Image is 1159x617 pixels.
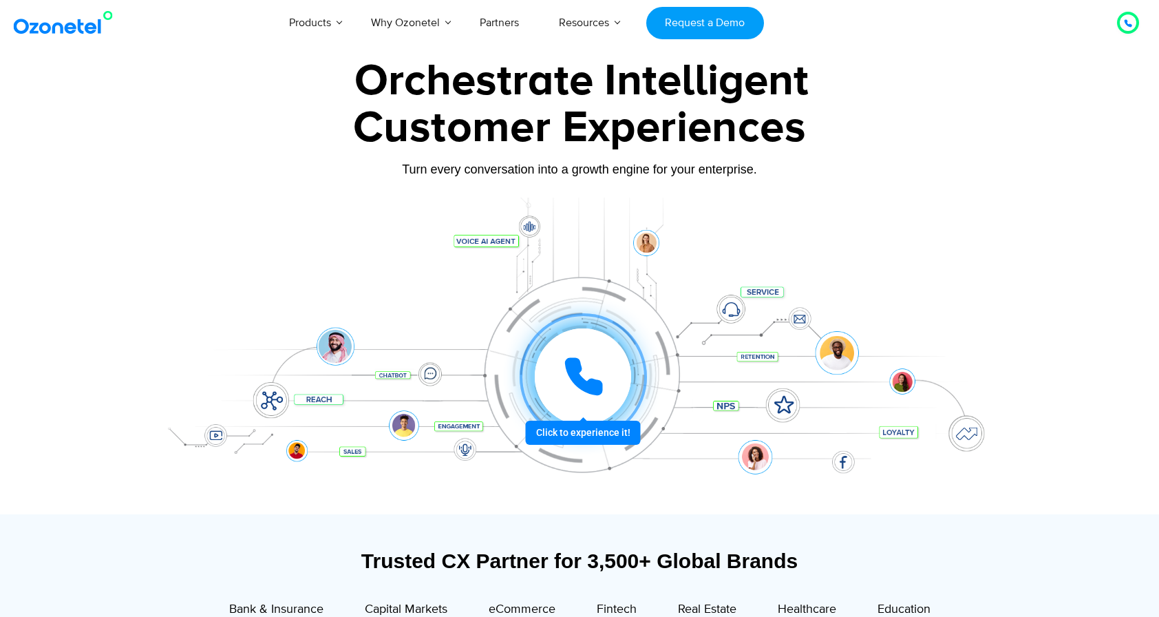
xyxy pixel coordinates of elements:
[778,602,836,617] span: Healthcare
[489,602,555,617] span: eCommerce
[153,59,1010,103] div: Orchestrate Intelligent
[365,602,447,617] span: Capital Markets
[678,602,736,617] span: Real Estate
[149,162,1010,177] div: Turn every conversation into a growth engine for your enterprise.
[597,602,637,617] span: Fintech
[156,549,1003,573] div: Trusted CX Partner for 3,500+ Global Brands
[646,7,764,39] a: Request a Demo
[149,95,1010,161] div: Customer Experiences
[229,602,323,617] span: Bank & Insurance
[878,602,931,617] span: Education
